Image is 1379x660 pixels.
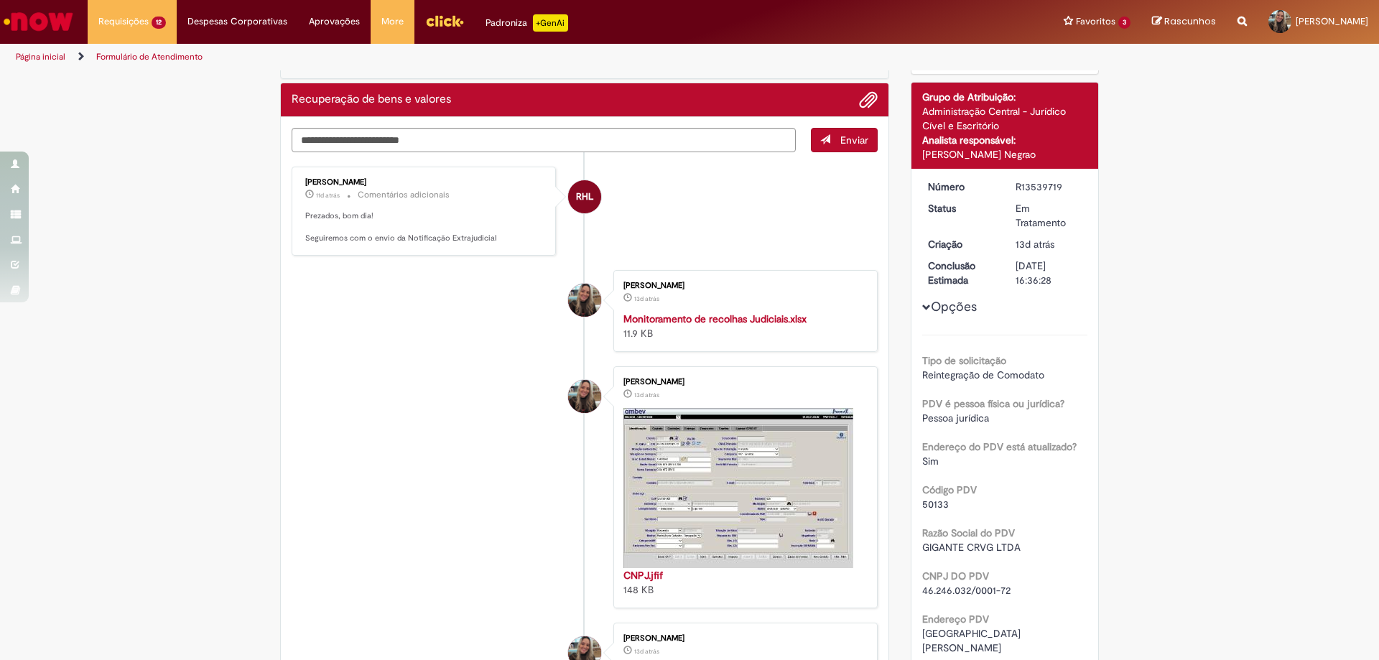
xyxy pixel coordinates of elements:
[381,14,404,29] span: More
[917,259,1006,287] dt: Conclusão Estimada
[1016,238,1054,251] span: 13d atrás
[358,189,450,201] small: Comentários adicionais
[1016,259,1082,287] div: [DATE] 16:36:28
[917,237,1006,251] dt: Criação
[922,354,1006,367] b: Tipo de solicitação
[187,14,287,29] span: Despesas Corporativas
[922,570,989,582] b: CNPJ DO PDV
[634,647,659,656] span: 13d atrás
[922,455,939,468] span: Sim
[305,178,544,187] div: [PERSON_NAME]
[533,14,568,32] p: +GenAi
[840,134,868,147] span: Enviar
[922,541,1021,554] span: GIGANTE CRVG LTDA
[922,526,1015,539] b: Razão Social do PDV
[16,51,65,62] a: Página inicial
[623,312,807,325] a: Monitoramento de recolhas Judiciais.xlsx
[316,191,340,200] span: 11d atrás
[305,210,544,244] p: Prezados, bom dia! Seguiremos com o envio da Notificação Extrajudicial
[568,180,601,213] div: Rafael Henrique Lemes da Rosa
[292,93,451,106] h2: Recuperação de bens e valores Histórico de tíquete
[1016,180,1082,194] div: R13539719
[623,634,863,643] div: [PERSON_NAME]
[811,128,878,152] button: Enviar
[922,412,989,424] span: Pessoa jurídica
[11,44,909,70] ul: Trilhas de página
[1152,15,1216,29] a: Rascunhos
[1016,237,1082,251] div: 16/09/2025 13:36:23
[96,51,203,62] a: Formulário de Atendimento
[922,483,977,496] b: Código PDV
[623,569,663,582] a: CNPJ.jfif
[917,180,1006,194] dt: Número
[922,147,1088,162] div: [PERSON_NAME] Negrao
[922,104,1088,133] div: Administração Central - Jurídico Cível e Escritório
[922,368,1044,381] span: Reintegração de Comodato
[1076,14,1115,29] span: Favoritos
[1016,201,1082,230] div: Em Tratamento
[917,201,1006,215] dt: Status
[922,584,1011,597] span: 46.246.032/0001-72
[1,7,75,36] img: ServiceNow
[568,380,601,413] div: Mirella Correa Marcal de Almeida
[922,397,1064,410] b: PDV é pessoa física ou jurídica?
[922,627,1021,654] span: [GEOGRAPHIC_DATA][PERSON_NAME]
[576,180,593,214] span: RHL
[634,294,659,303] time: 16/09/2025 13:36:20
[98,14,149,29] span: Requisições
[922,133,1088,147] div: Analista responsável:
[623,568,863,597] div: 148 KB
[634,391,659,399] span: 13d atrás
[922,440,1077,453] b: Endereço do PDV está atualizado?
[922,90,1088,104] div: Grupo de Atribuição:
[623,282,863,290] div: [PERSON_NAME]
[152,17,166,29] span: 12
[859,90,878,109] button: Adicionar anexos
[1296,15,1368,27] span: [PERSON_NAME]
[309,14,360,29] span: Aprovações
[922,498,949,511] span: 50133
[486,14,568,32] div: Padroniza
[292,128,796,152] textarea: Digite sua mensagem aqui...
[634,294,659,303] span: 13d atrás
[568,284,601,317] div: Mirella Correa Marcal de Almeida
[623,378,863,386] div: [PERSON_NAME]
[634,647,659,656] time: 16/09/2025 13:35:12
[1016,238,1054,251] time: 16/09/2025 13:36:23
[316,191,340,200] time: 19/09/2025 09:12:15
[425,10,464,32] img: click_logo_yellow_360x200.png
[922,613,989,626] b: Endereço PDV
[634,391,659,399] time: 16/09/2025 13:35:45
[1118,17,1130,29] span: 3
[1164,14,1216,28] span: Rascunhos
[623,312,863,340] div: 11.9 KB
